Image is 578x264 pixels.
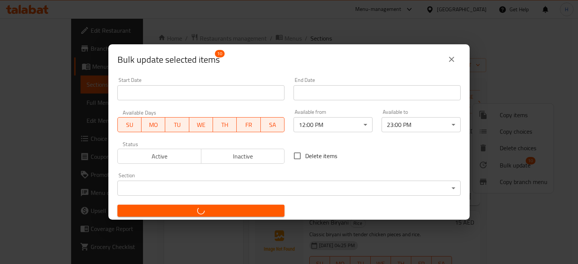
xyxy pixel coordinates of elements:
div: ​ [117,181,461,196]
button: SA [261,117,284,132]
span: MO [144,119,162,130]
button: close [443,50,461,68]
button: MO [141,117,165,132]
span: TH [216,119,234,130]
button: SU [117,117,141,132]
div: 23:00 PM [382,117,461,132]
span: WE [192,119,210,130]
button: WE [189,117,213,132]
button: FR [237,117,260,132]
span: 10 [215,50,225,57]
span: TU [168,119,186,130]
button: Inactive [201,149,285,164]
button: TU [165,117,189,132]
div: 12:00 PM [294,117,373,132]
span: Delete items [305,151,337,160]
span: Active [121,151,198,162]
span: Inactive [204,151,282,162]
span: FR [240,119,257,130]
span: SA [264,119,281,130]
span: Selected items count [117,54,220,66]
span: SU [121,119,138,130]
button: TH [213,117,237,132]
button: Active [117,149,201,164]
